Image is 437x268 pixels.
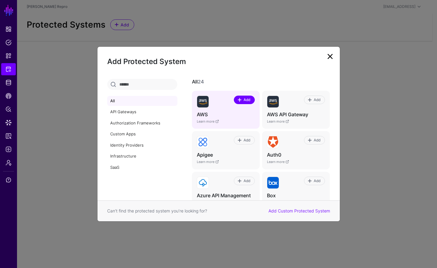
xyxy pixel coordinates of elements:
span: Add [243,137,251,143]
span: Add [313,97,321,103]
h4: AWS API Gateway [267,111,325,118]
img: svg+xml;base64,PHN2ZyB3aWR0aD0iNjQiIGhlaWdodD0iNjQiIHZpZXdCb3g9IjAgMCA2NCA2NCIgZmlsbD0ibm9uZSIgeG... [267,177,279,188]
img: svg+xml;base64,PHN2ZyB3aWR0aD0iNjQiIGhlaWdodD0iNjQiIHZpZXdCb3g9IjAgMCA2NCA2NCIgZmlsbD0ibm9uZSIgeG... [197,177,209,188]
h3: All [192,79,330,85]
a: Authorization Frameworks [107,118,177,128]
a: Learn more [197,160,219,164]
a: Add [304,136,325,144]
a: Identity Providers [107,140,177,151]
img: svg+xml;base64,PHN2ZyB3aWR0aD0iNjQiIGhlaWdodD0iNjQiIHZpZXdCb3g9IjAgMCA2NCA2NCIgZmlsbD0ibm9uZSIgeG... [197,96,209,107]
span: Add [313,178,321,184]
a: Add [234,96,255,104]
span: Add [243,178,251,184]
h4: AWS [197,111,255,118]
a: Learn more [197,119,219,124]
a: Add [234,136,255,144]
span: 24 [198,79,204,85]
h4: Apigee [197,152,255,158]
span: Add [313,137,321,143]
a: API Gateways [107,107,177,117]
a: Add [234,177,255,185]
span: Can’t find the protected system you’re looking for? [107,208,207,213]
a: Add Custom Protected System [268,208,330,213]
span: Add [243,97,251,103]
img: svg+xml;base64,PHN2ZyB3aWR0aD0iNjQiIGhlaWdodD0iNjQiIHZpZXdCb3g9IjAgMCA2NCA2NCIgZmlsbD0ibm9uZSIgeG... [267,96,279,107]
a: Add [304,177,325,185]
a: Custom Apps [107,129,177,139]
a: All [107,96,177,106]
a: Learn more [197,200,219,204]
img: svg+xml;base64,PHN2ZyB3aWR0aD0iNjQiIGhlaWdodD0iNjQiIHZpZXdCb3g9IjAgMCA2NCA2NCIgZmlsbD0ibm9uZSIgeG... [197,136,209,148]
a: Learn more [267,119,289,124]
h2: Add Protected System [107,56,330,67]
a: Add [304,96,325,104]
a: SaaS [107,162,177,173]
h4: Auth0 [267,152,325,158]
img: svg+xml;base64,PHN2ZyB3aWR0aD0iMTE2IiBoZWlnaHQ9IjEyOSIgdmlld0JveD0iMCAwIDExNiAxMjkiIGZpbGw9Im5vbm... [267,136,279,148]
a: Learn more [267,160,289,164]
h4: Azure API Management [197,192,255,199]
h4: Box [267,192,325,199]
a: Infrastructure [107,151,177,161]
